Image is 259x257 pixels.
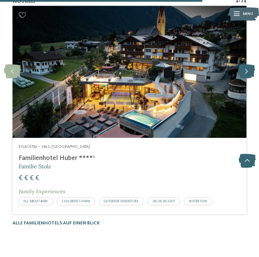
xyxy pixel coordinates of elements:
[189,200,207,203] span: WATER FUN
[19,175,23,182] span: €
[12,6,247,214] a: Familienhotel an der Piste = Spaß ohne Ende Eisacktal – Vals-[GEOGRAPHIC_DATA] Familienhotel Hube...
[19,145,90,149] span: Eisacktal – Vals-[GEOGRAPHIC_DATA]
[19,154,240,163] h4: Familienhotel Huber ****ˢ
[30,175,34,182] span: €
[243,11,253,17] span: Menü
[12,221,100,225] a: Alle Familienhotels auf einen Blick
[62,200,90,203] span: CHILDREN’S FARM
[19,163,51,170] span: Familie Stolz
[104,200,138,203] span: OUTDOOR ADVENTURE
[19,188,65,195] span: Family Experiences
[228,6,259,22] img: Familienhotels Südtirol
[23,200,48,203] span: ALL ABOUT BABY
[35,175,39,182] span: €
[24,175,28,182] span: €
[152,200,175,203] span: SKI-IN SKI-OUT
